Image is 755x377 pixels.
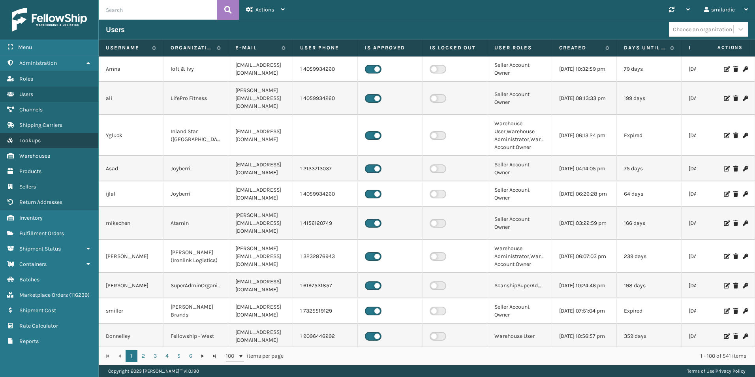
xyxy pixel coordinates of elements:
[687,365,746,377] div: |
[733,221,738,226] i: Delete
[624,44,666,51] label: Days until password expires
[163,273,228,298] td: SuperAdminOrganization
[293,181,358,207] td: 1 4059934260
[743,133,747,138] i: Change Password
[682,298,746,324] td: [DATE] 07:21:44 pm
[197,350,208,362] a: Go to the next page
[682,156,746,181] td: [DATE] 12:59:09 pm
[19,153,50,159] span: Warehouses
[19,215,43,221] span: Inventory
[293,298,358,324] td: 1 7325519129
[724,166,729,172] i: Edit
[365,44,415,51] label: Is Approved
[487,240,552,273] td: Warehouse Administrator,Warehouse Account Owner
[733,133,738,138] i: Delete
[293,82,358,115] td: 1 4059934260
[293,57,358,82] td: 1 4059934260
[617,156,682,181] td: 75 days
[743,191,747,197] i: Change Password
[208,350,220,362] a: Go to the last page
[682,82,746,115] td: [DATE] 08:04:24 pm
[682,57,746,82] td: [DATE] 02:35:13 pm
[18,44,32,51] span: Menu
[19,261,47,268] span: Containers
[19,137,41,144] span: Lookups
[682,207,746,240] td: [DATE] 10:10:30 pm
[673,25,732,34] div: Choose an organization
[228,115,293,156] td: [EMAIL_ADDRESS][DOMAIN_NAME]
[687,368,714,374] a: Terms of Use
[228,82,293,115] td: [PERSON_NAME][EMAIL_ADDRESS][DOMAIN_NAME]
[19,106,43,113] span: Channels
[487,115,552,156] td: Warehouse User,Warehouse Administrator,Warehouse Account Owner
[149,350,161,362] a: 3
[293,156,358,181] td: 1 2133713037
[552,82,617,115] td: [DATE] 08:13:33 pm
[19,122,62,128] span: Shipping Carriers
[99,273,163,298] td: [PERSON_NAME]
[19,60,57,66] span: Administration
[99,57,163,82] td: Amna
[226,350,284,362] span: items per page
[19,230,64,237] span: Fulfillment Orders
[487,298,552,324] td: Seller Account Owner
[19,183,36,190] span: Sellers
[733,334,738,339] i: Delete
[724,221,729,226] i: Edit
[552,115,617,156] td: [DATE] 06:13:24 pm
[733,308,738,314] i: Delete
[295,352,746,360] div: 1 - 100 of 541 items
[733,191,738,197] i: Delete
[743,254,747,259] i: Change Password
[69,292,90,298] span: ( 116239 )
[487,57,552,82] td: Seller Account Owner
[552,240,617,273] td: [DATE] 06:07:03 pm
[19,276,39,283] span: Batches
[99,324,163,349] td: Donnelley
[99,207,163,240] td: mikechen
[226,352,238,360] span: 100
[733,254,738,259] i: Delete
[552,156,617,181] td: [DATE] 04:14:05 pm
[300,44,350,51] label: User phone
[228,57,293,82] td: [EMAIL_ADDRESS][DOMAIN_NAME]
[99,181,163,207] td: ijlal
[552,298,617,324] td: [DATE] 07:51:04 pm
[552,207,617,240] td: [DATE] 03:22:59 pm
[228,273,293,298] td: [EMAIL_ADDRESS][DOMAIN_NAME]
[163,240,228,273] td: [PERSON_NAME] (Ironlink Logistics)
[743,283,747,288] i: Change Password
[163,181,228,207] td: Joyberri
[617,115,682,156] td: Expired
[228,181,293,207] td: [EMAIL_ADDRESS][DOMAIN_NAME]
[724,96,729,101] i: Edit
[494,44,545,51] label: User Roles
[19,307,56,314] span: Shipment Cost
[19,75,33,82] span: Roles
[99,156,163,181] td: Asad
[693,41,747,54] span: Actions
[552,273,617,298] td: [DATE] 10:24:46 pm
[163,298,228,324] td: [PERSON_NAME] Brands
[682,240,746,273] td: [DATE] 11:39:21 pm
[163,115,228,156] td: Inland Star ([GEOGRAPHIC_DATA])
[99,82,163,115] td: ali
[487,82,552,115] td: Seller Account Owner
[487,181,552,207] td: Seller Account Owner
[552,181,617,207] td: [DATE] 06:26:28 pm
[228,324,293,349] td: [EMAIL_ADDRESS][DOMAIN_NAME]
[743,66,747,72] i: Change Password
[724,254,729,259] i: Edit
[682,273,746,298] td: [DATE] 06:24:01 pm
[19,292,68,298] span: Marketplace Orders
[228,207,293,240] td: [PERSON_NAME][EMAIL_ADDRESS][DOMAIN_NAME]
[617,207,682,240] td: 166 days
[255,6,274,13] span: Actions
[682,115,746,156] td: [DATE] 02:12:54 am
[487,324,552,349] td: Warehouse User
[163,324,228,349] td: Fellowship - West
[199,353,206,359] span: Go to the next page
[228,298,293,324] td: [EMAIL_ADDRESS][DOMAIN_NAME]
[163,57,228,82] td: loft & Ivy
[12,8,87,32] img: logo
